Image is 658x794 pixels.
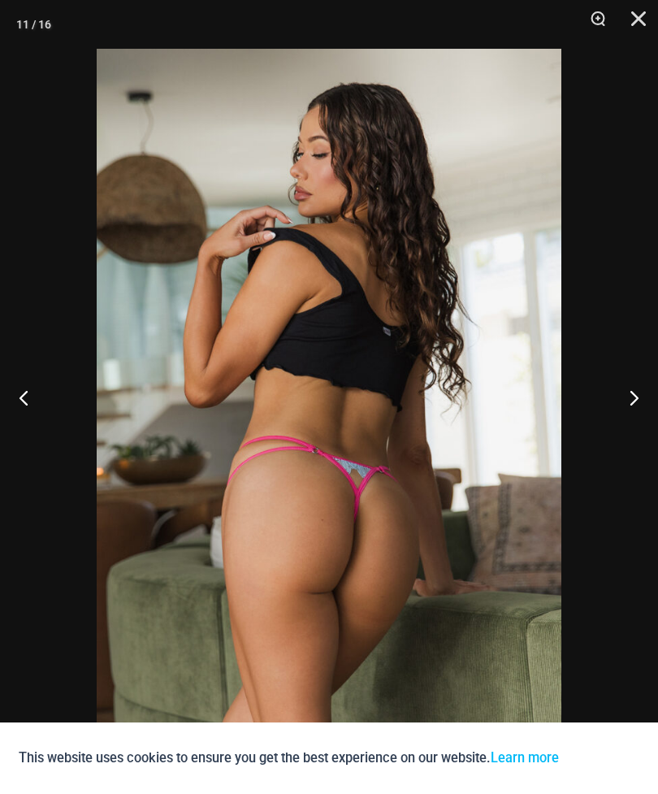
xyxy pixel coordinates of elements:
div: 11 / 16 [16,12,51,37]
a: Learn more [491,750,559,766]
img: Savour Cotton Candy 6035 Thong 12 [97,49,561,745]
p: This website uses cookies to ensure you get the best experience on our website. [19,747,559,769]
button: Accept [571,739,640,778]
button: Next [597,357,658,438]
